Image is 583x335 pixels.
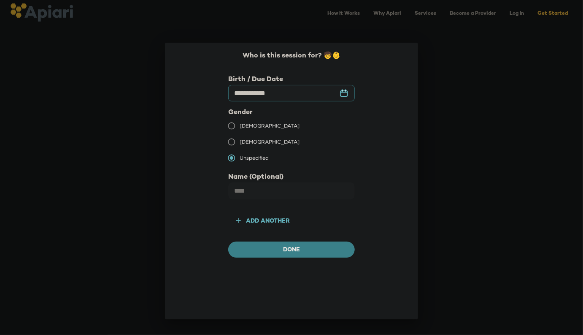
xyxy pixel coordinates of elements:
[184,52,399,61] div: Who is this session for? 🧒👶
[228,75,355,85] div: Birth / Due Date
[228,108,355,118] div: Gender
[228,173,355,182] div: Name (Optional)
[228,213,297,229] button: Add another
[240,138,300,146] span: [DEMOGRAPHIC_DATA]
[240,122,300,130] span: [DEMOGRAPHIC_DATA]
[240,154,269,162] span: Unspecified
[228,242,355,258] button: Done
[228,118,355,166] div: gender
[235,245,348,256] span: Done
[246,216,290,227] div: Add another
